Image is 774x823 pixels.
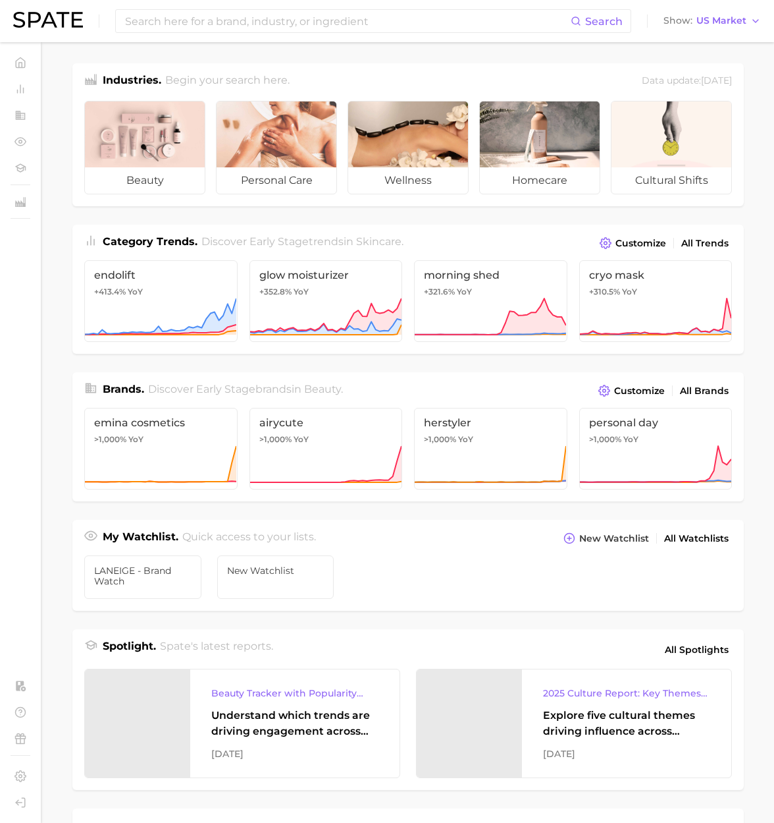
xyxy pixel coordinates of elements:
a: glow moisturizer+352.8% YoY [249,260,403,342]
button: Customize [595,382,668,400]
span: LANEIGE - Brand watch [94,565,192,586]
a: All Spotlights [661,639,732,661]
span: YoY [128,287,143,297]
button: Customize [596,234,669,252]
span: New Watchlist [227,565,324,576]
span: skincare [356,235,401,248]
span: Customize [615,238,666,249]
a: personal care [216,101,337,194]
span: >1,000% [94,434,126,444]
a: 2025 Culture Report: Key Themes That Are Shaping Consumer DemandExplore five cultural themes driv... [416,669,732,778]
div: Beauty Tracker with Popularity Index [211,685,378,701]
div: 2025 Culture Report: Key Themes That Are Shaping Consumer Demand [543,685,710,701]
span: Customize [614,385,665,397]
div: [DATE] [211,746,378,762]
a: All Watchlists [661,530,732,548]
span: cryo mask [589,269,723,281]
span: Search [585,15,623,28]
a: airycute>1,000% YoY [249,408,403,490]
div: Data update: [DATE] [642,72,732,90]
span: morning shed [424,269,557,281]
span: airycute [259,416,393,429]
button: New Watchlist [560,529,652,548]
div: Explore five cultural themes driving influence across beauty, food, and pop culture. [543,708,710,739]
span: All Brands [680,385,729,397]
span: endolift [94,269,228,281]
span: personal day [589,416,723,429]
span: cultural shifts [611,167,731,194]
span: YoY [623,434,638,445]
span: homecare [480,167,600,194]
span: YoY [458,434,473,445]
span: glow moisturizer [259,269,393,281]
span: US Market [696,17,746,24]
span: All Trends [681,238,729,249]
a: All Trends [678,235,732,252]
span: beauty [85,167,205,194]
span: Discover Early Stage brands in . [148,383,343,395]
h2: Spate's latest reports. [160,639,273,661]
a: wellness [348,101,469,194]
button: ShowUS Market [660,13,764,30]
a: LANEIGE - Brand watch [84,555,201,599]
input: Search here for a brand, industry, or ingredient [124,10,571,32]
span: Category Trends . [103,235,197,248]
span: beauty [304,383,341,395]
a: beauty [84,101,205,194]
a: endolift+413.4% YoY [84,260,238,342]
span: wellness [348,167,468,194]
span: YoY [128,434,143,445]
span: >1,000% [589,434,621,444]
a: morning shed+321.6% YoY [414,260,567,342]
span: YoY [622,287,637,297]
span: >1,000% [259,434,292,444]
img: SPATE [13,12,83,28]
h2: Quick access to your lists. [182,529,316,548]
h1: Industries. [103,72,161,90]
span: herstyler [424,416,557,429]
a: Log out. Currently logged in with e-mail veronica_radyuk@us.amorepacific.com. [11,793,30,812]
span: YoY [294,287,309,297]
a: personal day>1,000% YoY [579,408,733,490]
a: homecare [479,101,600,194]
h1: Spotlight. [103,639,156,661]
a: cultural shifts [611,101,732,194]
a: emina cosmetics>1,000% YoY [84,408,238,490]
span: Brands . [103,383,144,395]
span: +413.4% [94,287,126,297]
a: All Brands [677,382,732,400]
a: New Watchlist [217,555,334,599]
h2: Begin your search here. [165,72,290,90]
span: Show [663,17,692,24]
span: YoY [457,287,472,297]
h1: My Watchlist. [103,529,178,548]
span: >1,000% [424,434,456,444]
span: +352.8% [259,287,292,297]
a: Beauty Tracker with Popularity IndexUnderstand which trends are driving engagement across platfor... [84,669,400,778]
span: +310.5% [589,287,620,297]
a: cryo mask+310.5% YoY [579,260,733,342]
div: Understand which trends are driving engagement across platforms in the skin, hair, makeup, and fr... [211,708,378,739]
span: emina cosmetics [94,416,228,429]
span: Discover Early Stage trends in . [201,235,403,248]
div: [DATE] [543,746,710,762]
span: +321.6% [424,287,455,297]
span: New Watchlist [579,533,649,544]
span: YoY [294,434,309,445]
a: herstyler>1,000% YoY [414,408,567,490]
span: personal care [217,167,336,194]
span: All Spotlights [665,642,729,658]
span: All Watchlists [664,533,729,544]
